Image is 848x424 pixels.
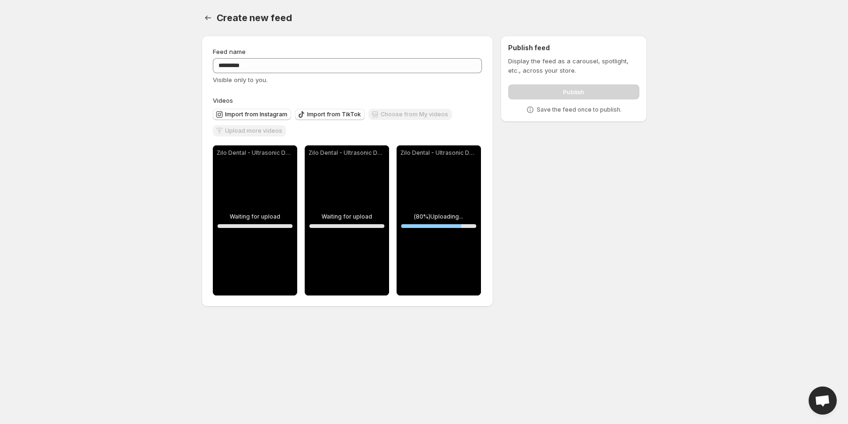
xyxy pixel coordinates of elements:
p: Zilo Dental - Ultrasonic Dental Cleaner (3).mp4 [217,149,293,157]
p: Zilo Dental - Ultrasonic Dental Cleaner (2).mp4 [400,149,477,157]
p: Display the feed as a carousel, spotlight, etc., across your store. [508,56,639,75]
span: Import from TikTok [307,111,361,118]
span: Videos [213,97,233,104]
button: Settings [202,11,215,24]
span: Visible only to you. [213,76,268,83]
p: Zilo Dental - Ultrasonic Dental Cleaner (1).mp4 [308,149,385,157]
span: Feed name [213,48,246,55]
p: Save the feed once to publish. [537,106,622,114]
button: Import from TikTok [295,109,365,120]
button: Import from Instagram [213,109,291,120]
h2: Publish feed [508,43,639,53]
div: Open chat [809,386,837,415]
span: Import from Instagram [225,111,287,118]
span: Create new feed [217,12,292,23]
